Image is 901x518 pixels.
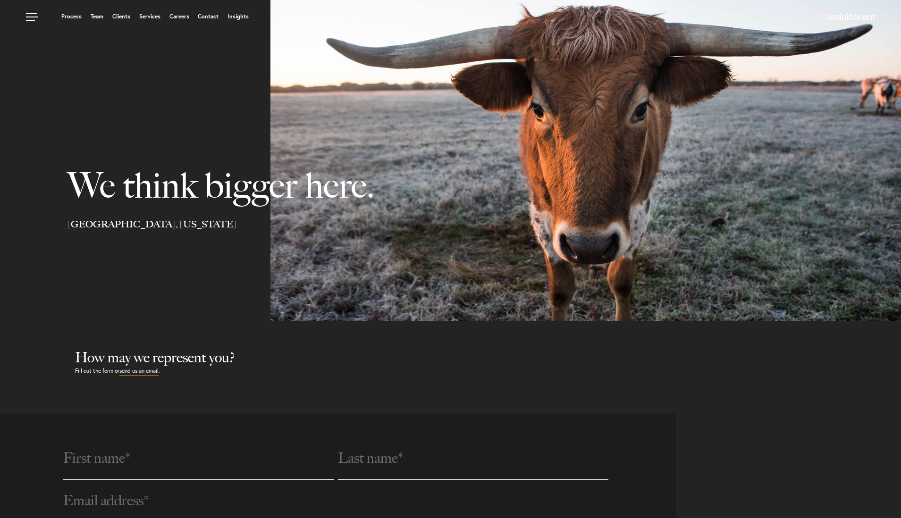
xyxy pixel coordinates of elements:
input: Last name* [338,437,609,480]
p: Fill out the form or . [75,366,901,376]
a: Clients [112,14,130,19]
a: Process [61,14,82,19]
input: First name* [63,437,334,480]
h2: How may we represent you? [75,349,901,366]
a: send us an email [119,366,159,376]
a: Insights [227,14,249,19]
a: Careers [169,14,189,19]
a: Home [828,14,875,21]
a: Services [139,14,160,19]
a: Contact [198,14,219,19]
img: Amini & Conant [828,13,875,21]
a: Team [91,14,103,19]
